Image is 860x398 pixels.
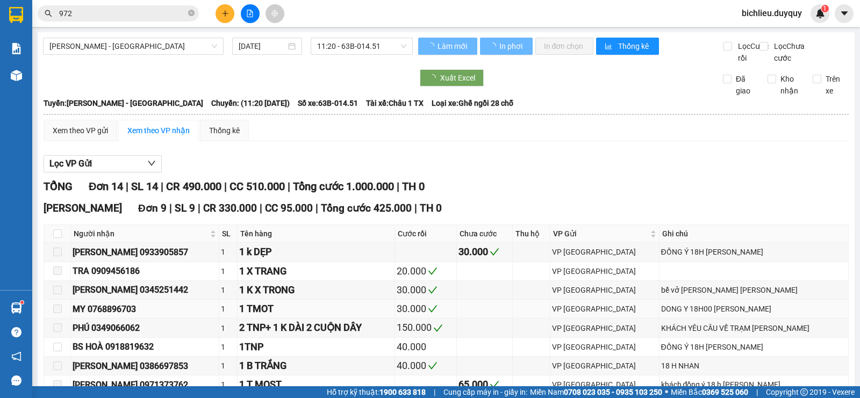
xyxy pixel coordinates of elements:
span: 1 [823,5,827,12]
span: Kho nhận [776,73,804,97]
sup: 1 [20,301,24,304]
div: [PERSON_NAME] 0345251442 [73,283,217,296]
div: VP [GEOGRAPHIC_DATA] [552,265,657,277]
div: 20.000 [101,69,213,84]
span: Thống kê [618,40,650,52]
span: Lọc VP Gửi [49,157,92,170]
span: | [198,202,200,214]
th: Thu hộ [513,225,550,243]
span: check [490,380,499,389]
div: TRA 0909456186 [73,264,217,278]
span: loading [489,42,498,50]
button: Xuất Excel [420,69,484,86]
th: SL [219,225,238,243]
span: message [11,375,21,386]
td: VP Sài Gòn [550,338,660,357]
th: Ghi chú [660,225,849,243]
span: 11:20 - 63B-014.51 [317,38,406,54]
strong: 0708 023 035 - 0935 103 250 [564,388,662,396]
div: 1 B TRẮNG [239,358,393,373]
span: Làm mới [438,40,469,52]
div: 0358992030 [9,46,95,61]
div: 40.000 [397,339,455,354]
span: CC 95.000 [265,202,313,214]
span: bar-chart [605,42,614,51]
span: | [224,180,227,193]
span: | [414,202,417,214]
span: Hỗ trợ kỹ thuật: [327,386,426,398]
span: Đã giao [732,73,759,97]
span: | [434,386,435,398]
div: MY 0768896703 [73,302,217,316]
span: close-circle [188,10,195,16]
div: VP [GEOGRAPHIC_DATA] [552,303,657,315]
button: caret-down [835,4,854,23]
div: [PERSON_NAME] 0971373762 [73,378,217,392]
span: check [428,266,438,276]
div: DONG Y 18H00 [PERSON_NAME] [661,303,847,315]
td: VP Sài Gòn [550,375,660,394]
button: Lọc VP Gửi [44,155,162,172]
span: Người nhận [74,228,208,240]
span: file-add [246,10,254,17]
span: CR 330.000 [203,202,257,214]
span: | [161,180,163,193]
span: Tổng cước 425.000 [321,202,412,214]
td: VP Sài Gòn [550,319,660,337]
div: 1 [221,265,235,277]
div: 30.000 [397,283,455,298]
div: 1 [221,303,235,315]
div: 1 TMOT [239,301,393,316]
div: 30.000 [397,301,455,316]
span: check [428,304,438,314]
button: plus [216,4,234,23]
div: Thống kê [209,125,240,136]
div: 1 [221,322,235,334]
div: 1 T MOST [239,377,393,392]
span: In phơi [499,40,524,52]
span: Số xe: 63B-014.51 [298,97,358,109]
button: file-add [241,4,260,23]
span: | [288,180,290,193]
span: Lọc Cước rồi [734,40,770,64]
span: | [316,202,318,214]
div: VP [GEOGRAPHIC_DATA] [552,284,657,296]
div: 1 [221,379,235,390]
span: question-circle [11,327,21,337]
td: VP Sài Gòn [550,357,660,375]
span: search [45,10,52,17]
b: Tuyến: [PERSON_NAME] - [GEOGRAPHIC_DATA] [44,99,203,107]
span: check [433,323,443,333]
div: VP [GEOGRAPHIC_DATA] [552,341,657,353]
div: VP [GEOGRAPHIC_DATA] [552,379,657,390]
span: | [756,386,758,398]
span: VP Gửi [553,228,648,240]
img: logo-vxr [9,7,23,23]
span: | [126,180,128,193]
span: Chuyến: (11:20 [DATE]) [211,97,290,109]
span: Cung cấp máy in - giấy in: [443,386,527,398]
button: In đơn chọn [535,38,594,55]
div: Xem theo VP nhận [127,125,190,136]
strong: 0369 525 060 [702,388,748,396]
span: check [428,361,438,371]
div: 1 X TRANG [239,264,393,279]
span: copyright [800,388,808,396]
input: Tìm tên, số ĐT hoặc mã đơn [59,8,186,19]
div: VP [GEOGRAPHIC_DATA] [552,360,657,372]
span: aim [271,10,278,17]
span: Miền Nam [530,386,662,398]
span: ⚪️ [665,390,668,394]
button: In phơi [480,38,533,55]
div: 1 K X TRONG [239,283,393,298]
span: Gửi: [9,9,26,20]
span: Trên xe [821,73,849,97]
span: loading [427,42,436,50]
div: 1 [221,246,235,258]
span: TH 0 [420,202,442,214]
div: 2 TNP+ 1 K DÀI 2 CUỘN DÂY [239,320,393,335]
div: ĐỒNG Ý 18H [PERSON_NAME] [661,341,847,353]
td: VP Sài Gòn [550,281,660,300]
span: Lọc Chưa cước [770,40,813,64]
span: loading [428,74,440,82]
